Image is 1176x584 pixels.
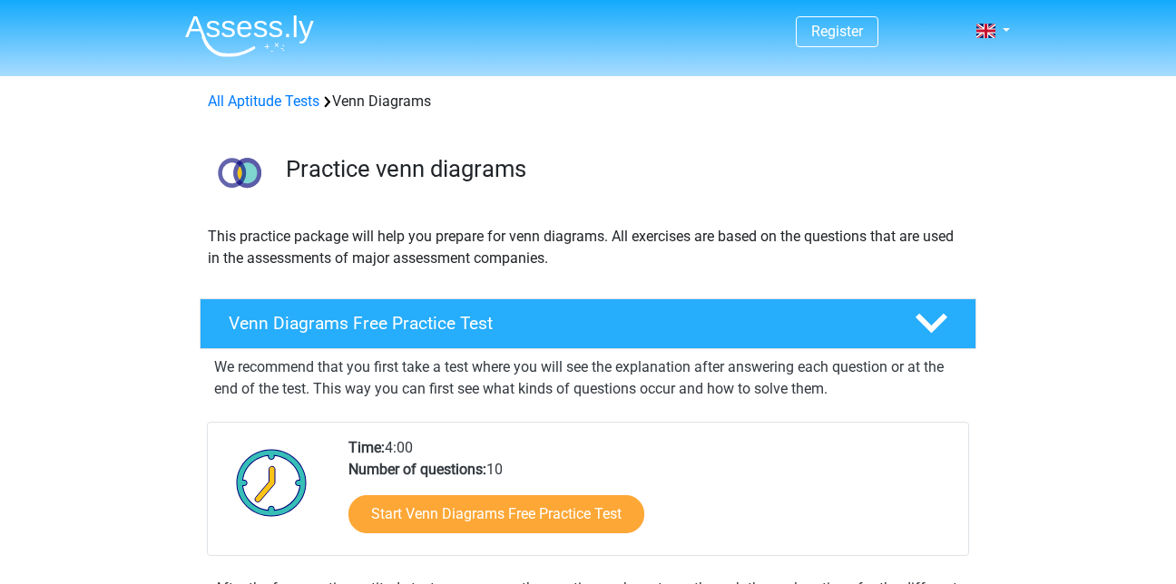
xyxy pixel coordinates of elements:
[335,437,967,555] div: 4:00 10
[192,298,984,349] a: Venn Diagrams Free Practice Test
[229,313,886,334] h4: Venn Diagrams Free Practice Test
[348,495,644,533] a: Start Venn Diagrams Free Practice Test
[214,356,962,400] p: We recommend that you first take a test where you will see the explanation after answering each q...
[226,437,318,528] img: Clock
[811,23,863,40] a: Register
[185,15,314,57] img: Assessly
[286,155,962,183] h3: Practice venn diagrams
[348,461,486,478] b: Number of questions:
[208,92,319,110] a: All Aptitude Tests
[201,134,278,211] img: venn diagrams
[201,91,975,112] div: Venn Diagrams
[348,439,385,456] b: Time:
[208,226,968,269] p: This practice package will help you prepare for venn diagrams. All exercises are based on the que...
